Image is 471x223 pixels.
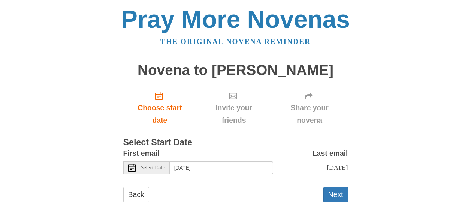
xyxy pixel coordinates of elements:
[204,102,263,127] span: Invite your friends
[123,187,149,202] a: Back
[271,86,348,130] div: Click "Next" to confirm your start date first.
[123,86,197,130] a: Choose start date
[279,102,341,127] span: Share your novena
[323,187,348,202] button: Next
[196,86,271,130] div: Click "Next" to confirm your start date first.
[121,5,350,33] a: Pray More Novenas
[327,164,348,171] span: [DATE]
[160,38,311,45] a: The original novena reminder
[123,62,348,78] h1: Novena to [PERSON_NAME]
[141,165,165,170] span: Select Date
[123,147,160,160] label: First email
[313,147,348,160] label: Last email
[131,102,189,127] span: Choose start date
[123,138,348,148] h3: Select Start Date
